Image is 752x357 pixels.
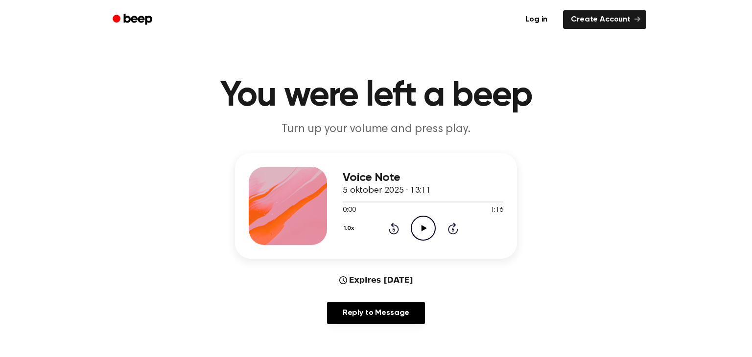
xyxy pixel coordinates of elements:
[343,220,357,237] button: 1.0x
[339,274,413,286] div: Expires [DATE]
[516,8,557,31] a: Log in
[188,121,564,137] p: Turn up your volume and press play.
[491,205,503,216] span: 1:16
[563,10,646,29] a: Create Account
[125,78,627,113] h1: You were left a beep
[343,171,503,184] h3: Voice Note
[327,302,425,324] a: Reply to Message
[343,205,355,216] span: 0:00
[343,186,430,195] span: 5 oktober 2025 · 13:11
[106,10,161,29] a: Beep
